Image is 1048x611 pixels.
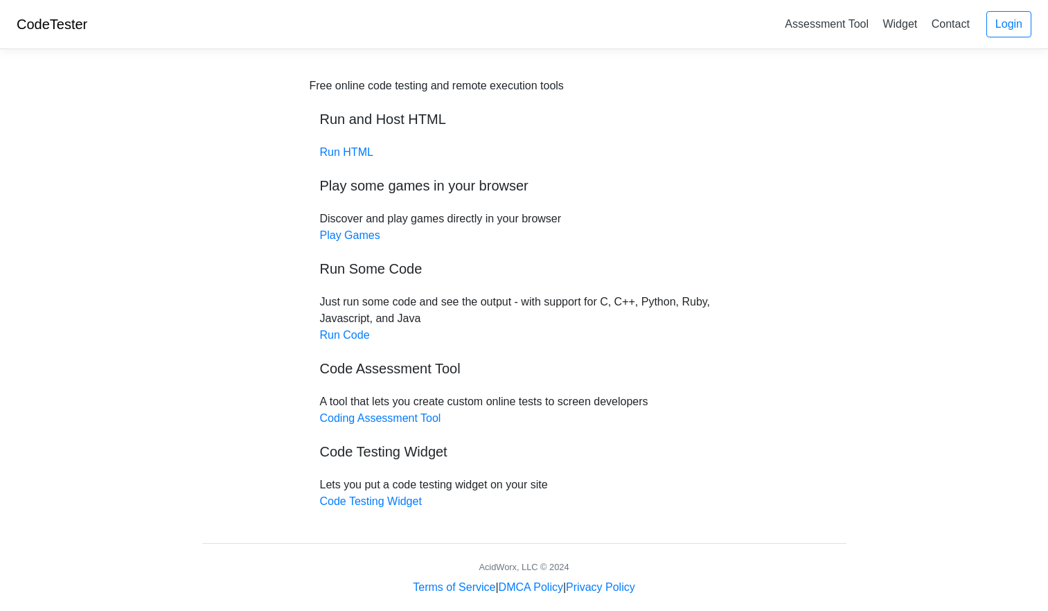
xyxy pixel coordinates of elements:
a: CodeTester [17,17,87,32]
h5: Run Some Code [320,260,729,277]
a: Contact [926,12,975,35]
a: Widget [877,12,923,35]
a: Code Testing Widget [320,495,422,507]
a: Play Games [320,229,380,241]
a: Login [986,11,1031,37]
a: Assessment Tool [779,12,874,35]
div: AcidWorx, LLC © 2024 [479,560,569,574]
h5: Run and Host HTML [320,111,729,127]
div: | | [413,579,634,596]
a: DMCA Policy [499,581,563,593]
h5: Code Assessment Tool [320,360,729,377]
a: Privacy Policy [566,581,635,593]
div: Free online code testing and remote execution tools [310,78,564,94]
div: Discover and play games directly in your browser Just run some code and see the output - with sup... [310,78,739,510]
h5: Code Testing Widget [320,443,729,460]
h5: Play some games in your browser [320,177,729,194]
a: Coding Assessment Tool [320,412,441,424]
a: Run Code [320,329,370,341]
a: Run HTML [320,146,373,158]
a: Terms of Service [413,581,495,593]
